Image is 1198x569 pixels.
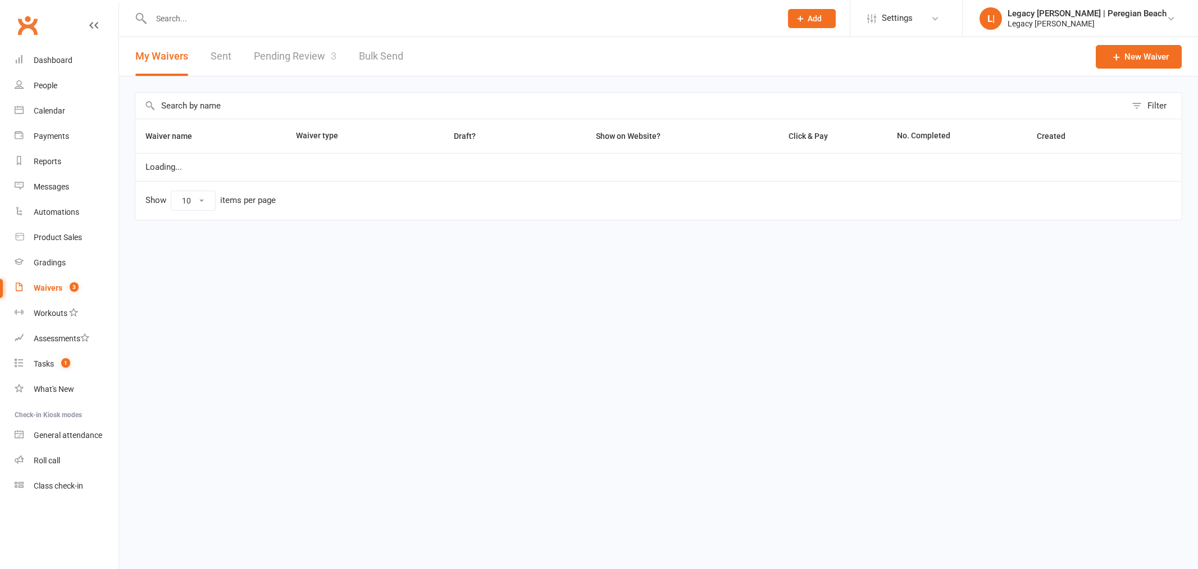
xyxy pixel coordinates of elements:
[596,132,661,141] span: Show on Website?
[34,359,54,368] div: Tasks
[34,233,82,242] div: Product Sales
[15,250,119,276] a: Gradings
[211,37,231,76] a: Sent
[286,119,404,153] th: Waiver type
[145,132,204,141] span: Waiver name
[15,200,119,225] a: Automations
[15,174,119,200] a: Messages
[15,326,119,351] a: Assessments
[882,6,913,31] span: Settings
[1147,99,1167,112] div: Filter
[34,431,102,440] div: General attendance
[15,98,119,124] a: Calendar
[34,309,67,318] div: Workouts
[34,258,66,267] div: Gradings
[34,207,79,216] div: Automations
[15,473,119,499] a: Class kiosk mode
[135,93,1126,119] input: Search by name
[61,358,70,368] span: 1
[15,48,119,73] a: Dashboard
[254,37,336,76] a: Pending Review3
[359,37,403,76] a: Bulk Send
[34,481,83,490] div: Class check-in
[34,385,74,394] div: What's New
[145,129,204,143] button: Waiver name
[34,456,60,465] div: Roll call
[34,334,89,343] div: Assessments
[789,132,828,141] span: Click & Pay
[34,157,61,166] div: Reports
[778,129,840,143] button: Click & Pay
[220,196,276,205] div: items per page
[15,149,119,174] a: Reports
[454,132,476,141] span: Draft?
[15,225,119,250] a: Product Sales
[15,73,119,98] a: People
[788,9,836,28] button: Add
[586,129,673,143] button: Show on Website?
[135,37,188,76] button: My Waivers
[148,11,773,26] input: Search...
[1008,19,1167,29] div: Legacy [PERSON_NAME]
[1037,129,1078,143] button: Created
[15,351,119,377] a: Tasks 1
[1037,132,1078,141] span: Created
[15,124,119,149] a: Payments
[34,106,65,115] div: Calendar
[34,81,57,90] div: People
[34,132,69,141] div: Payments
[15,423,119,448] a: General attendance kiosk mode
[1096,45,1182,69] a: New Waiver
[1008,8,1167,19] div: Legacy [PERSON_NAME] | Peregian Beach
[34,182,69,191] div: Messages
[34,56,72,65] div: Dashboard
[15,301,119,326] a: Workouts
[444,129,488,143] button: Draft?
[887,119,1027,153] th: No. Completed
[331,50,336,62] span: 3
[34,283,62,292] div: Waivers
[1126,93,1182,119] button: Filter
[13,11,42,39] a: Clubworx
[15,448,119,473] a: Roll call
[980,7,1002,30] div: L|
[15,377,119,402] a: What's New
[135,153,1182,181] td: Loading...
[15,276,119,301] a: Waivers 3
[70,282,79,292] span: 3
[808,14,822,23] span: Add
[145,191,276,211] div: Show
